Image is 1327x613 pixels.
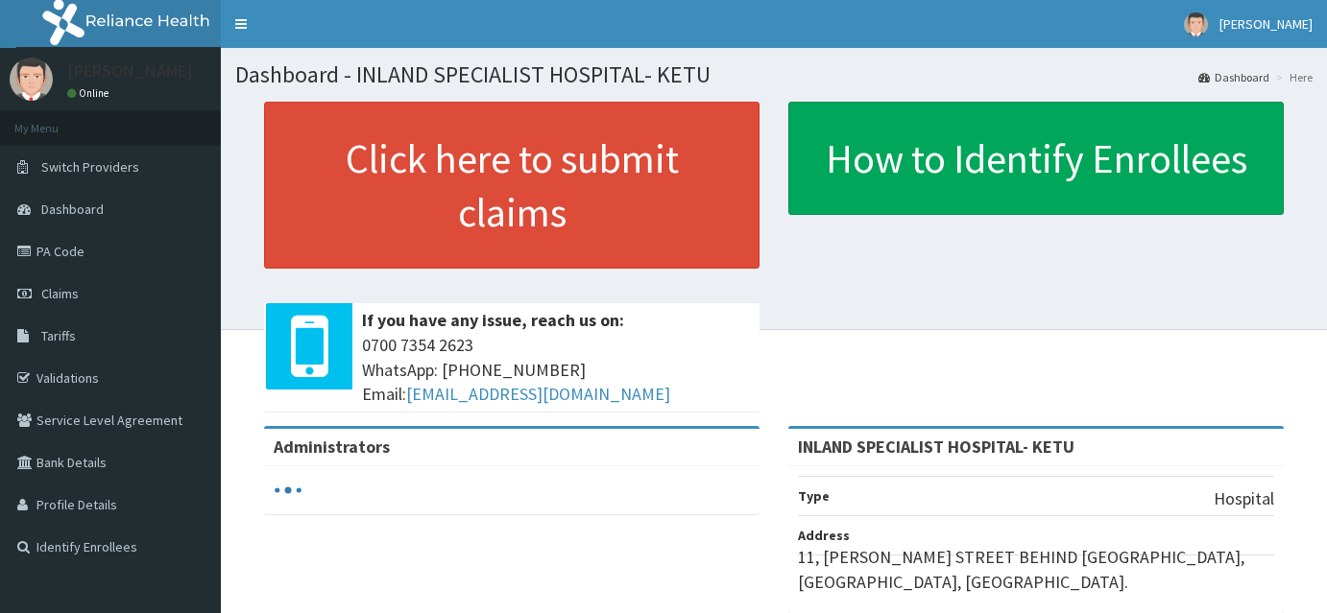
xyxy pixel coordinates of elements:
a: [EMAIL_ADDRESS][DOMAIN_NAME] [406,383,670,405]
a: How to Identify Enrollees [788,102,1284,215]
svg: audio-loading [274,476,302,505]
strong: INLAND SPECIALIST HOSPITAL- KETU [798,436,1074,458]
span: Dashboard [41,200,104,218]
a: Dashboard [1198,69,1269,85]
h1: Dashboard - INLAND SPECIALIST HOSPITAL- KETU [235,62,1313,87]
img: User Image [1184,12,1208,36]
span: Switch Providers [41,158,139,176]
a: Online [67,86,113,100]
p: Hospital [1214,486,1274,511]
span: 0700 7354 2623 WhatsApp: [PHONE_NUMBER] Email: [362,333,750,407]
b: Address [798,527,850,544]
a: Click here to submit claims [264,102,760,269]
b: Administrators [274,436,390,458]
li: Here [1271,69,1313,85]
b: Type [798,487,830,505]
img: User Image [10,58,53,101]
b: If you have any issue, reach us on: [362,309,624,331]
p: [PERSON_NAME] [67,62,193,80]
span: Claims [41,285,79,302]
p: 11, [PERSON_NAME] STREET BEHIND [GEOGRAPHIC_DATA], [GEOGRAPHIC_DATA], [GEOGRAPHIC_DATA]. [798,545,1274,594]
span: Tariffs [41,327,76,344]
span: [PERSON_NAME] [1219,15,1313,33]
